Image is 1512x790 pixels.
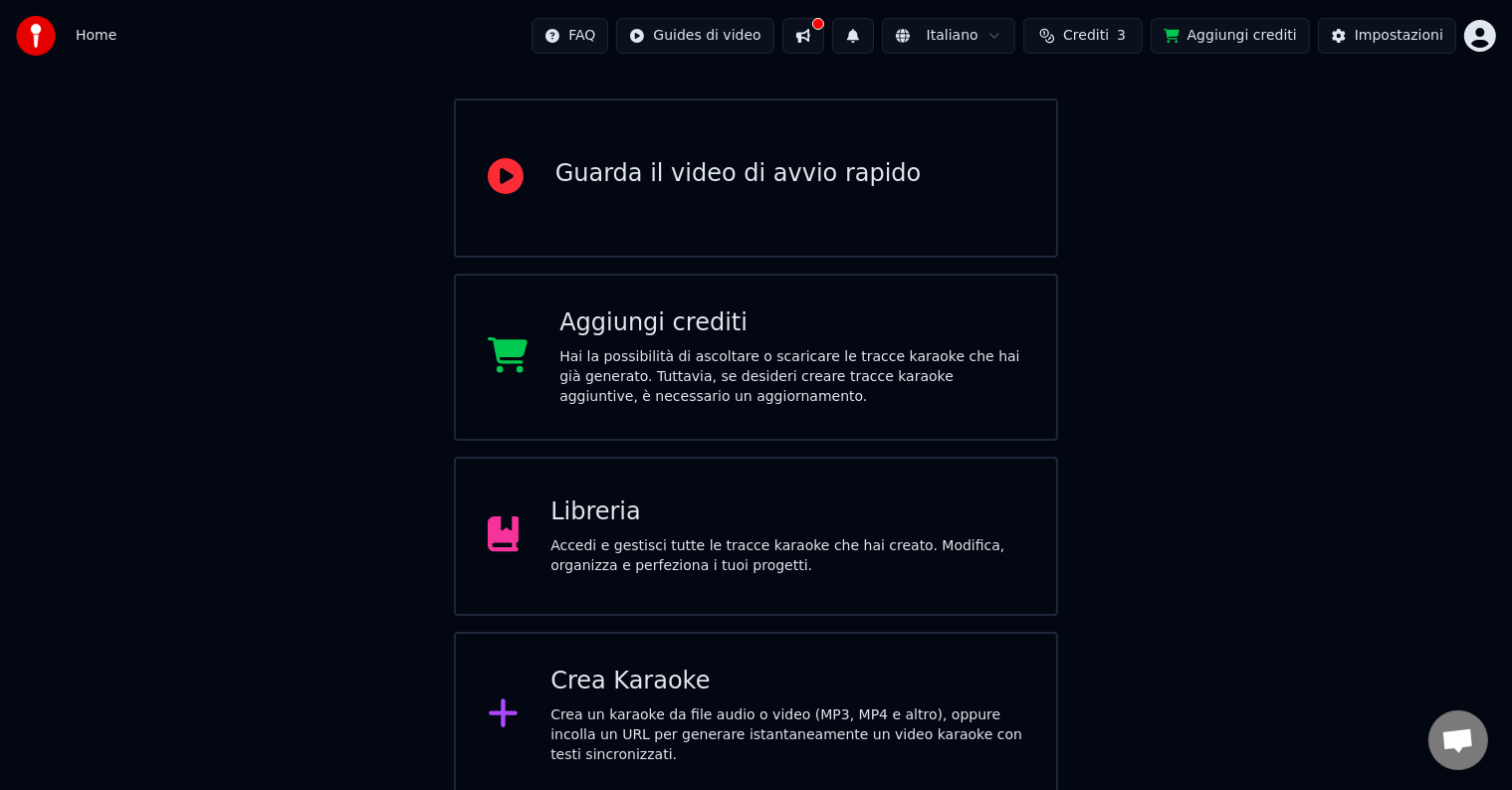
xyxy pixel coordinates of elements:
[550,536,1024,576] div: Accedi e gestisci tutte le tracce karaoke che hai creato. Modifica, organizza e perfeziona i tuoi...
[16,16,56,56] img: youka
[559,347,1024,407] div: Hai la possibilità di ascoltare o scaricare le tracce karaoke che hai già generato. Tuttavia, se ...
[76,26,116,46] nav: breadcrumb
[532,18,608,54] button: FAQ
[550,496,1024,528] div: Libreria
[550,666,1024,697] div: Crea Karaoke
[1063,26,1109,46] span: Crediti
[1318,18,1456,54] button: Impostazioni
[76,26,116,46] span: Home
[1151,18,1310,54] button: Aggiungi crediti
[555,158,922,190] div: Guarda il video di avvio rapido
[550,705,1024,765] div: Crea un karaoke da file audio o video (MP3, MP4 e altro), oppure incolla un URL per generare ista...
[1428,710,1488,770] a: Aprire la chat
[1117,26,1126,46] span: 3
[1355,26,1443,46] div: Impostazioni
[616,18,773,54] button: Guides di video
[559,307,1024,339] div: Aggiungi crediti
[1023,18,1143,54] button: Crediti3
